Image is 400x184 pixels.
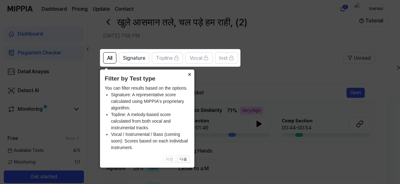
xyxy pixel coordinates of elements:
header: Filter by Test type [105,74,190,83]
button: Inst [215,52,238,64]
span: All [107,54,112,62]
button: Vocal [186,52,213,64]
span: Vocal [190,54,202,62]
button: Close [184,70,194,78]
button: 다음 [177,156,190,163]
li: Signature: A representative score calculated using MIPPIA's proprietary algorithm. [111,92,190,111]
button: Signature [119,52,149,64]
li: Vocal / Instrumental / Bass (coming soon): Scores based on each individual instrument. [111,131,190,151]
span: Topline [156,54,173,62]
span: Inst [219,54,228,62]
span: Signature [123,54,145,62]
button: All [103,52,116,64]
button: Topline [152,52,183,64]
li: Topline: A melody-based score calculated from both vocal and instrumental tracks. [111,111,190,131]
div: You can filter results based on the options. [105,85,190,151]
